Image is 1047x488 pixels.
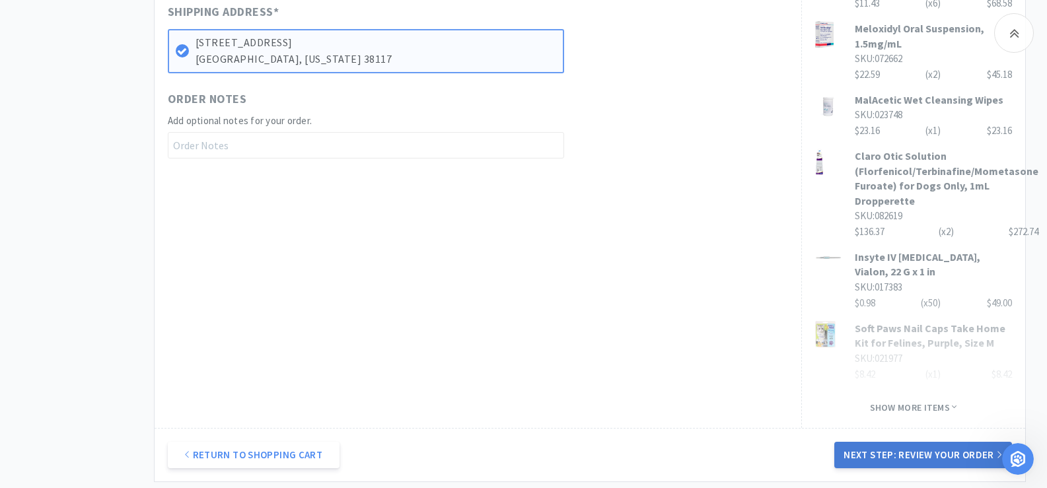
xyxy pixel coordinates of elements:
[11,82,254,316] div: Hannah says…
[925,67,941,83] div: (x 2 )
[20,387,31,398] button: Emoji picker
[207,5,232,30] button: Home
[939,224,954,240] div: (x 2 )
[815,256,842,260] img: 6fe22ca55de74e53a7cb31cbe7c3ce1a_29047.png
[834,442,1011,468] button: Next Step: Review Your Order
[815,92,842,119] img: ca200d84189142a4a9278d8adc8e872c_30540.png
[855,366,1012,382] div: $8.42
[168,442,340,468] a: Return to Shopping Cart
[11,316,254,361] div: Melissa says…
[63,387,73,398] button: Upload attachment
[11,39,217,81] div: Good morning! Happy to help! Let me take a peek!
[815,21,834,48] img: 712f1aa4b7cf4c90ace734739661c21f_423114.png
[855,224,1038,240] div: $136.37
[168,114,312,127] span: Add optional notes for your order.
[168,132,564,158] input: Order Notes
[987,123,1012,139] div: $23.16
[855,21,1012,51] h3: Meloxidyl Oral Suspension, 1.5mg/mL
[64,13,111,22] h1: Operator
[855,149,1038,208] h3: Claro Otic Solution (Florfenicol/Terbinafine/Mometasone Furoate) for Dogs Only, 1mL Dropperette
[9,5,34,30] button: go back
[196,34,556,52] p: [STREET_ADDRESS]
[855,52,902,65] span: SKU: 072662
[21,135,206,174] div: You ordered 2 x 90 bottles, but you'll need to "edit rx" and ensure the rx authorizes the qty 2 p...
[196,51,556,68] p: [GEOGRAPHIC_DATA], [US_STATE] 38117
[987,67,1012,83] div: $45.18
[174,316,254,345] div: got it thanks
[855,250,1012,279] h3: Insyte IV [MEDICAL_DATA], Vialon, 22 G x 1 in
[185,324,243,337] div: got it thanks
[925,123,941,139] div: (x 1 )
[21,295,125,303] div: [PERSON_NAME] • 2h ago
[855,92,1012,107] h3: MalAcetic Wet Cleansing Wipes
[855,281,902,293] span: SKU: 017383
[855,209,902,222] span: SKU: 082619
[42,387,52,398] button: Gif picker
[855,67,1012,83] div: $22.59
[11,359,253,382] textarea: Message…
[21,90,206,129] div: Ah, just looks like your order qty and rx qty need to match!
[1002,443,1034,475] iframe: Intercom live chat
[855,108,902,121] span: SKU: 023748
[11,39,254,82] div: Hannah says…
[855,295,1012,311] div: $0.98
[992,366,1012,382] div: $8.42
[168,90,247,109] span: Order Notes
[987,295,1012,311] div: $49.00
[168,3,279,22] span: Shipping Address *
[1009,224,1038,240] div: $272.74
[84,387,94,398] button: Start recording
[815,149,824,175] img: c4b329866dc64165aaafe83dd17162c2_635078.png
[232,5,256,29] div: Close
[227,382,248,403] button: Send a message…
[870,401,957,414] span: Show more items
[38,7,59,28] img: Profile image for Operator
[21,47,206,73] div: Good morning! Happy to help! Let me take a peek!
[855,123,1012,139] div: $23.16
[11,82,217,293] div: Ah, just looks like your order qty and rx qty need to match![URL][DOMAIN_NAME]You ordered 2 x 90 ...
